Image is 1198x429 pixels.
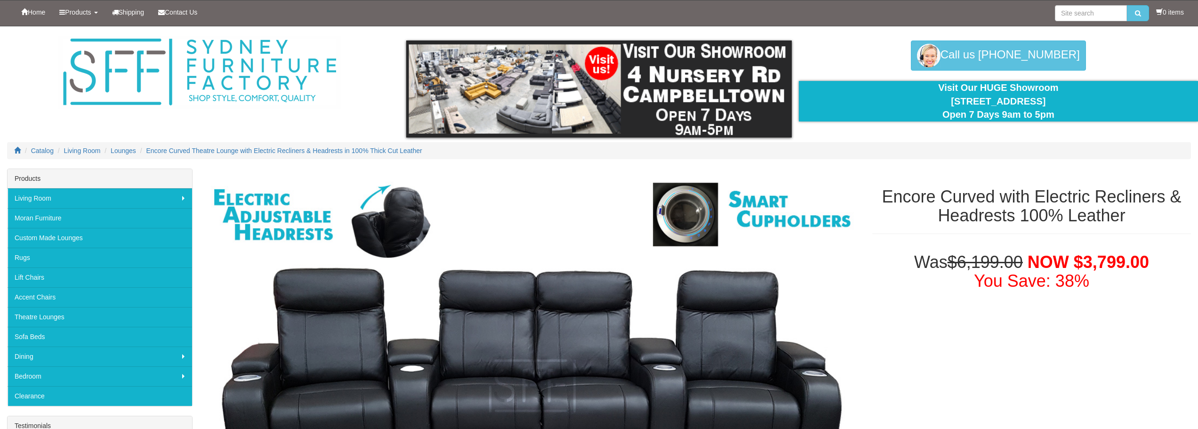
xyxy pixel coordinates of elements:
[8,188,192,208] a: Living Room
[8,386,192,406] a: Clearance
[974,271,1089,291] font: You Save: 38%
[8,347,192,366] a: Dining
[8,228,192,248] a: Custom Made Lounges
[31,147,54,154] a: Catalog
[8,169,192,188] div: Products
[165,8,197,16] span: Contact Us
[8,248,192,267] a: Rugs
[1156,8,1184,17] li: 0 items
[151,0,204,24] a: Contact Us
[65,8,91,16] span: Products
[948,252,1023,272] del: $6,199.00
[8,307,192,327] a: Theatre Lounges
[146,147,422,154] a: Encore Curved Theatre Lounge with Electric Recliners & Headrests in 100% Thick Cut Leather
[1028,252,1149,272] span: NOW $3,799.00
[8,327,192,347] a: Sofa Beds
[28,8,45,16] span: Home
[111,147,136,154] a: Lounges
[1055,5,1127,21] input: Site search
[872,253,1191,290] h1: Was
[14,0,52,24] a: Home
[8,267,192,287] a: Lift Chairs
[64,147,101,154] a: Living Room
[8,366,192,386] a: Bedroom
[806,81,1191,121] div: Visit Our HUGE Showroom [STREET_ADDRESS] Open 7 Days 9am to 5pm
[872,187,1191,225] h1: Encore Curved with Electric Recliners & Headrests 100% Leather
[406,40,791,138] img: showroom.gif
[8,287,192,307] a: Accent Chairs
[105,0,152,24] a: Shipping
[8,208,192,228] a: Moran Furniture
[58,36,341,109] img: Sydney Furniture Factory
[52,0,105,24] a: Products
[119,8,145,16] span: Shipping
